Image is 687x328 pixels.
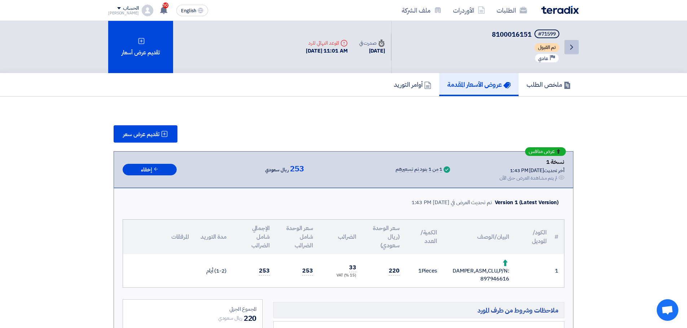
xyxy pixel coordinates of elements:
div: [DATE] [359,47,385,55]
div: دردشة مفتوحة [657,299,678,321]
div: الموعد النهائي للرد [306,39,348,47]
img: profile_test.png [142,5,153,16]
h5: أوامر التوريد [394,80,431,89]
img: Teradix logo [541,6,579,14]
div: المجموع الجزئي [129,305,256,313]
span: 1 [418,267,422,275]
span: عادي [538,55,548,62]
span: 220 [244,313,257,324]
span: ريال سعودي [265,166,289,174]
th: سعر الوحدة (ريال سعودي) [362,220,405,254]
a: ملف الشركة [396,2,447,19]
div: نسخة 1 [499,157,564,167]
div: DAMPER,ASM,CLU,P/N: 897946616 [449,259,509,283]
th: الإجمالي شامل الضرائب [232,220,276,254]
span: 220 [389,266,400,275]
span: 253 [290,165,304,173]
div: تم تحديث العرض في [DATE] 1:43 PM [411,198,492,207]
th: الضرائب [319,220,362,254]
th: الكود/الموديل [515,220,552,254]
td: 1 [552,254,564,287]
a: عروض الأسعار المقدمة [439,73,519,96]
div: [DATE] 11:01 AM [306,47,348,55]
a: ملخص الطلب [519,73,579,96]
span: 8100016151 [492,30,532,39]
span: 253 [259,266,270,275]
h5: ملاحظات وشروط من طرف المورد [273,302,564,318]
div: #71599 [538,32,556,37]
div: Version 1 (Latest Version) [495,198,559,207]
div: تقديم عرض أسعار [108,21,173,73]
div: لم يتم مشاهدة العرض حتى الآن [499,174,557,182]
a: الطلبات [491,2,533,19]
button: English [176,5,208,16]
span: 253 [302,266,313,275]
div: صدرت في [359,39,385,47]
span: 33 [349,263,356,272]
span: عرض منافس [529,149,555,154]
a: الأوردرات [447,2,491,19]
th: مدة التوريد [195,220,232,254]
span: تقديم عرض سعر [123,131,159,137]
h5: 8100016151 [492,30,561,40]
td: Pieces [405,254,443,287]
th: # [552,220,564,254]
div: (15 %) VAT [325,273,356,279]
h5: عروض الأسعار المقدمة [447,80,511,89]
span: ريال سعودي [218,314,242,322]
span: English [181,8,196,13]
button: تقديم عرض سعر [114,125,177,143]
div: الحساب [123,5,138,12]
div: [PERSON_NAME] [108,11,139,15]
div: أخر تحديث [DATE] 1:43 PM [499,167,564,174]
th: الكمية/العدد [405,220,443,254]
th: البيان/الوصف [443,220,515,254]
button: إخفاء [123,164,177,176]
div: 1 من 1 بنود تم تسعيرهم [396,167,442,172]
h5: ملخص الطلب [527,80,571,89]
span: 10 [163,3,168,8]
span: تم القبول [534,43,559,52]
th: المرفقات [123,220,195,254]
a: أوامر التوريد [386,73,439,96]
td: (1-2) أيام [195,254,232,287]
th: سعر الوحدة شامل الضرائب [276,220,319,254]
